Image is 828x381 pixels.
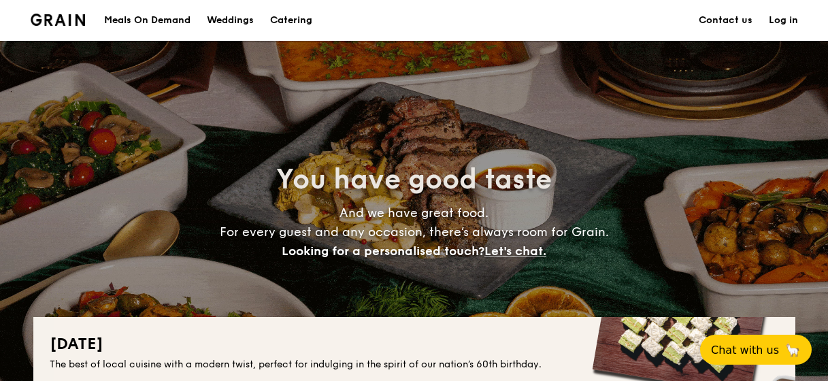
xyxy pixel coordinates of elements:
a: Logotype [31,14,86,26]
span: Chat with us [711,344,779,357]
span: You have good taste [276,163,552,196]
button: Chat with us🦙 [700,335,812,365]
h2: [DATE] [50,333,779,355]
img: Grain [31,14,86,26]
span: 🦙 [784,342,801,358]
span: Let's chat. [484,244,546,259]
span: Looking for a personalised touch? [282,244,484,259]
div: The best of local cuisine with a modern twist, perfect for indulging in the spirit of our nation’... [50,358,779,371]
span: And we have great food. For every guest and any occasion, there’s always room for Grain. [220,205,609,259]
